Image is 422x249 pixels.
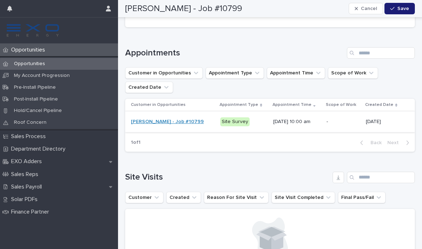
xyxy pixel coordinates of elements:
button: Save [384,3,415,14]
img: FKS5r6ZBThi8E5hshIGi [6,23,60,38]
span: Save [397,6,409,11]
button: Appointment Time [267,67,325,79]
p: Appointment Time [273,101,311,109]
div: Site Survey [220,117,250,126]
p: EXO Adders [8,158,48,165]
p: Opportunities [8,61,51,67]
p: Appointment Type [220,101,258,109]
h1: Site Visits [125,172,330,182]
button: Cancel [349,3,383,14]
button: Next [384,140,415,146]
button: Back [354,140,384,146]
h2: [PERSON_NAME] - Job #10799 [125,4,242,14]
button: Appointment Type [206,67,264,79]
p: - [327,119,360,125]
p: Post-Install Pipeline [8,96,64,102]
button: Customer in Opportunities [125,67,203,79]
p: Created Date [365,101,393,109]
span: Cancel [361,6,377,11]
p: Customer in Opportunities [131,101,186,109]
span: Next [387,140,403,145]
input: Search [347,47,415,59]
button: Created Date [125,82,173,93]
p: Solar PDFs [8,196,43,203]
p: Sales Process [8,133,51,140]
p: Roof Concern [8,119,52,126]
button: Final Pass/Fail [338,192,386,203]
button: Scope of Work [328,67,378,79]
p: Sales Reps [8,171,44,178]
button: Reason For Site Visit [204,192,269,203]
button: Customer [125,192,163,203]
p: Department Directory [8,146,71,152]
button: Site Visit Completed [271,192,335,203]
p: Sales Payroll [8,184,48,190]
p: 1 of 1 [125,134,146,151]
a: [PERSON_NAME] - Job #10799 [131,119,204,125]
tr: [PERSON_NAME] - Job #10799 Site Survey[DATE] 10:00 am-[DATE] [125,111,415,132]
p: Opportunities [8,47,51,53]
button: Created [166,192,201,203]
p: My Account Progression [8,73,75,79]
h1: Appointments [125,48,344,58]
p: [DATE] 10:00 am [273,119,321,125]
p: [DATE] [366,119,403,125]
input: Search [347,172,415,183]
p: Pre-Install Pipeline [8,84,62,91]
p: Scope of Work [326,101,356,109]
p: Finance Partner [8,209,55,215]
p: Hold/Cancel Pipeline [8,108,68,114]
span: Back [366,140,382,145]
